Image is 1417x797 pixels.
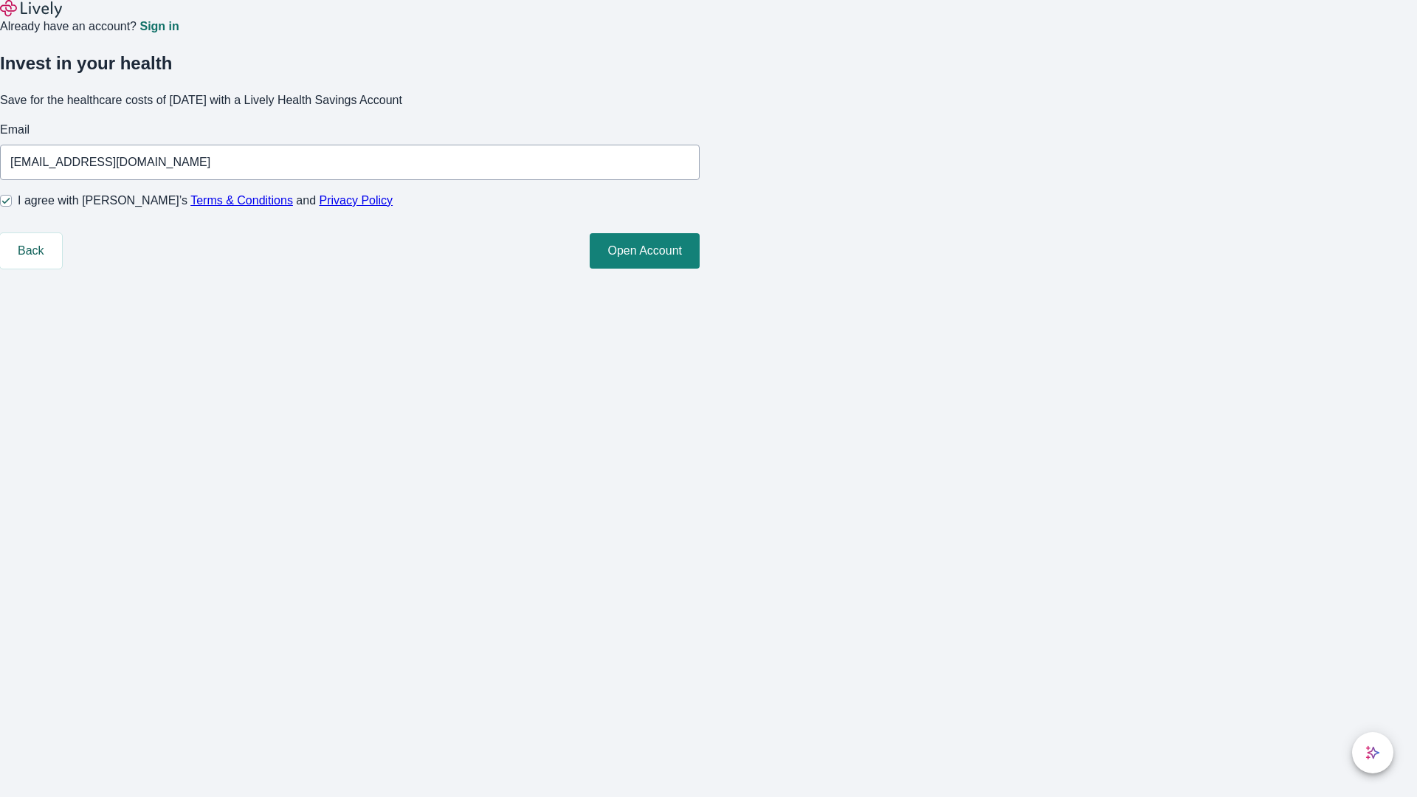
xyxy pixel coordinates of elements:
button: Open Account [590,233,700,269]
svg: Lively AI Assistant [1365,745,1380,760]
a: Privacy Policy [320,194,393,207]
span: I agree with [PERSON_NAME]’s and [18,192,393,210]
a: Sign in [139,21,179,32]
a: Terms & Conditions [190,194,293,207]
button: chat [1352,732,1393,773]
